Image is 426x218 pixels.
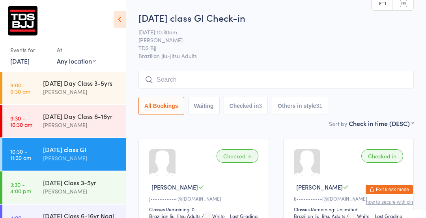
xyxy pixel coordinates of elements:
[188,97,220,115] button: Waiting
[2,171,126,204] a: 3:30 -4:00 pm[DATE] Class 3-5yr[PERSON_NAME]
[43,178,119,187] div: [DATE] Class 3-5yr
[149,206,261,212] div: Classes Remaining: 0
[2,138,126,171] a: 10:30 -11:30 am[DATE] class GI[PERSON_NAME]
[57,43,96,56] div: At
[43,145,119,154] div: [DATE] class GI
[224,97,268,115] button: Checked in3
[149,195,261,202] div: J•••••••••••l@[DOMAIN_NAME]
[57,56,96,65] div: Any location
[329,120,347,128] label: Sort by
[217,149,258,163] div: Checked in
[10,148,31,161] time: 10:30 - 11:30 am
[10,43,49,56] div: Events for
[138,71,414,89] input: Search
[361,149,403,163] div: Checked in
[294,195,405,202] div: k•••••••••••i@[DOMAIN_NAME]
[138,52,414,60] span: Brazilian Jiu-Jitsu Adults
[366,185,413,194] button: Exit kiosk mode
[43,112,119,120] div: [DATE] Day Class 6-16yr
[138,44,402,52] span: TDS Bjj
[43,120,119,130] div: [PERSON_NAME]
[294,206,405,212] div: Classes Remaining: Unlimited
[10,181,31,194] time: 3:30 - 4:00 pm
[151,183,198,191] span: [PERSON_NAME]
[138,36,402,44] span: [PERSON_NAME]
[10,82,30,94] time: 9:00 - 9:30 am
[138,11,414,24] h2: [DATE] class GI Check-in
[43,154,119,163] div: [PERSON_NAME]
[272,97,328,115] button: Others in style31
[43,87,119,96] div: [PERSON_NAME]
[43,187,119,196] div: [PERSON_NAME]
[296,183,343,191] span: [PERSON_NAME]
[43,79,119,87] div: [DATE] Day Class 3-5yrs
[349,119,414,128] div: Check in time (DESC)
[2,105,126,137] a: 9:30 -10:30 am[DATE] Day Class 6-16yr[PERSON_NAME]
[138,97,184,115] button: All Bookings
[8,6,37,36] img: gary-porter-tds-bjj
[366,199,413,205] button: how to secure with pin
[2,72,126,104] a: 9:00 -9:30 am[DATE] Day Class 3-5yrs[PERSON_NAME]
[138,28,402,36] span: [DATE] 10:30am
[316,103,322,109] div: 31
[10,115,32,128] time: 9:30 - 10:30 am
[10,56,30,65] a: [DATE]
[259,103,262,109] div: 3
